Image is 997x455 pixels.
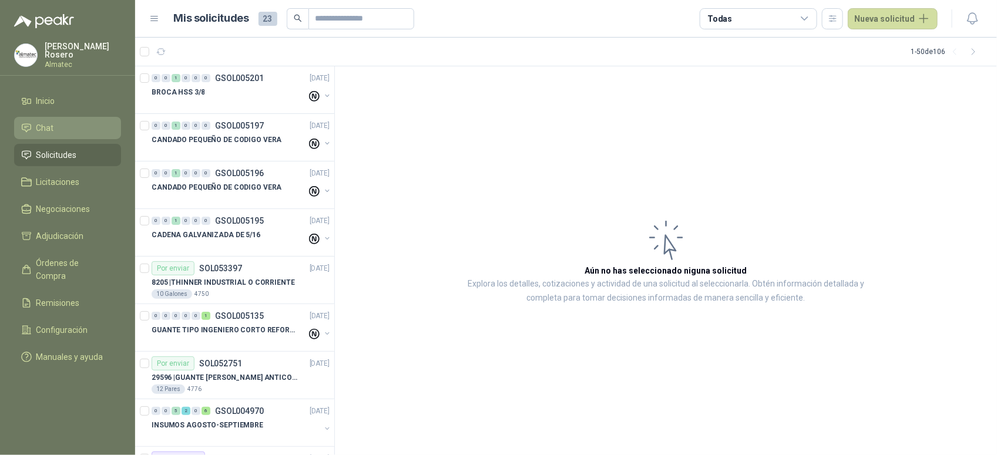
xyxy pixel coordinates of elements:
[310,358,330,369] p: [DATE]
[135,257,334,304] a: Por enviarSOL053397[DATE] 8205 |THINNER INDUSTRIAL O CORRIENTE10 Galones4750
[187,385,202,394] p: 4776
[194,289,209,299] p: 4750
[162,74,170,82] div: 0
[14,292,121,314] a: Remisiones
[202,407,210,415] div: 6
[14,90,121,112] a: Inicio
[152,217,160,225] div: 0
[45,42,121,59] p: [PERSON_NAME] Rosero
[152,385,185,394] div: 12 Pares
[192,312,200,320] div: 0
[15,44,37,66] img: Company Logo
[152,404,332,441] a: 0 0 5 2 0 6 GSOL004970[DATE] INSUMOS AGOSTO-SEPTIEMBRE
[152,122,160,130] div: 0
[14,346,121,368] a: Manuales y ayuda
[192,74,200,82] div: 0
[259,12,277,26] span: 23
[14,252,121,287] a: Órdenes de Compra
[192,217,200,225] div: 0
[152,87,204,98] p: BROCA HSS 3/8
[215,217,264,225] p: GSOL005195
[215,169,264,177] p: GSOL005196
[199,264,242,272] p: SOL053397
[152,261,194,275] div: Por enviar
[172,217,180,225] div: 1
[36,296,80,309] span: Remisiones
[36,203,90,215] span: Negociaciones
[182,407,190,415] div: 2
[215,407,264,415] p: GSOL004970
[152,214,332,251] a: 0 0 1 0 0 0 GSOL005195[DATE] CADENA GALVANIZADA DE 5/16
[452,277,879,305] p: Explora los detalles, cotizaciones y actividad de una solicitud al seleccionarla. Obtén informaci...
[14,319,121,341] a: Configuración
[36,230,84,242] span: Adjudicación
[848,8,938,29] button: Nueva solicitud
[14,14,74,28] img: Logo peakr
[310,311,330,322] p: [DATE]
[707,12,732,25] div: Todas
[182,217,190,225] div: 0
[36,95,55,107] span: Inicio
[152,166,332,204] a: 0 0 1 0 0 0 GSOL005196[DATE] CANDADO PEQUEÑO DE CODIGO VERA
[152,74,160,82] div: 0
[202,169,210,177] div: 0
[310,168,330,179] p: [DATE]
[192,122,200,130] div: 0
[152,356,194,370] div: Por enviar
[45,61,121,68] p: Almatec
[911,42,983,61] div: 1 - 50 de 106
[215,312,264,320] p: GSOL005135
[199,359,242,368] p: SOL052751
[162,312,170,320] div: 0
[152,309,332,346] a: 0 0 0 0 0 1 GSOL005135[DATE] GUANTE TIPO INGENIERO CORTO REFORZADO
[172,312,180,320] div: 0
[152,407,160,415] div: 0
[36,323,88,336] span: Configuración
[152,119,332,156] a: 0 0 1 0 0 0 GSOL005197[DATE] CANDADO PEQUEÑO DE CODIGO VERA
[215,74,264,82] p: GSOL005201
[152,230,260,241] p: CADENA GALVANIZADA DE 5/16
[162,122,170,130] div: 0
[174,10,249,27] h1: Mis solicitudes
[215,122,264,130] p: GSOL005197
[182,312,190,320] div: 0
[294,14,302,22] span: search
[36,176,80,188] span: Licitaciones
[202,122,210,130] div: 0
[172,122,180,130] div: 1
[36,350,103,363] span: Manuales y ayuda
[36,122,54,134] span: Chat
[152,325,298,336] p: GUANTE TIPO INGENIERO CORTO REFORZADO
[202,74,210,82] div: 0
[14,117,121,139] a: Chat
[135,352,334,399] a: Por enviarSOL052751[DATE] 29596 |GUANTE [PERSON_NAME] ANTICORTE NIV 5 TALLA L12 Pares4776
[152,312,160,320] div: 0
[202,217,210,225] div: 0
[14,198,121,220] a: Negociaciones
[192,169,200,177] div: 0
[182,122,190,130] div: 0
[14,171,121,193] a: Licitaciones
[172,169,180,177] div: 1
[310,73,330,84] p: [DATE]
[310,263,330,274] p: [DATE]
[14,225,121,247] a: Adjudicación
[14,144,121,166] a: Solicitudes
[310,215,330,227] p: [DATE]
[36,257,110,282] span: Órdenes de Compra
[152,134,281,146] p: CANDADO PEQUEÑO DE CODIGO VERA
[152,289,192,299] div: 10 Galones
[152,277,295,288] p: 8205 | THINNER INDUSTRIAL O CORRIENTE
[310,120,330,132] p: [DATE]
[36,149,77,161] span: Solicitudes
[152,420,263,431] p: INSUMOS AGOSTO-SEPTIEMBRE
[152,71,332,109] a: 0 0 1 0 0 0 GSOL005201[DATE] BROCA HSS 3/8
[152,372,298,383] p: 29596 | GUANTE [PERSON_NAME] ANTICORTE NIV 5 TALLA L
[310,406,330,417] p: [DATE]
[162,217,170,225] div: 0
[585,264,747,277] h3: Aún no has seleccionado niguna solicitud
[172,74,180,82] div: 1
[172,407,180,415] div: 5
[162,407,170,415] div: 0
[152,169,160,177] div: 0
